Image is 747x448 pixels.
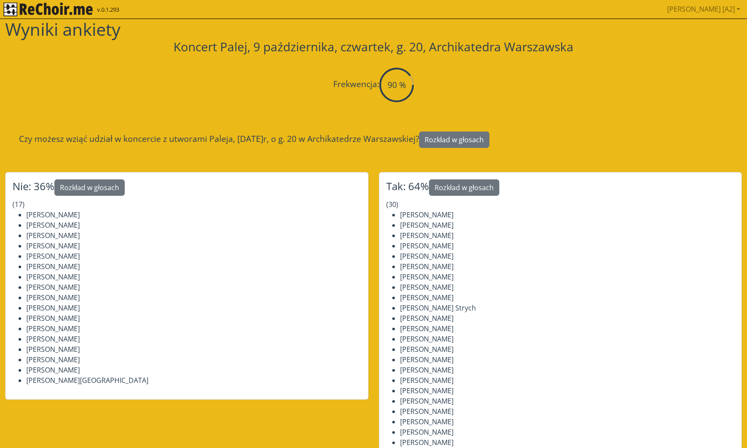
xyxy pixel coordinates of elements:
li: [PERSON_NAME] [26,220,361,230]
li: [PERSON_NAME] [400,220,735,230]
li: [PERSON_NAME][GEOGRAPHIC_DATA] [26,375,361,385]
p: (17) [13,199,361,385]
h1: Wyniki ankiety [5,19,742,54]
li: [PERSON_NAME] [26,230,361,241]
button: Rozkład w głosach [429,179,499,196]
li: [PERSON_NAME] [26,303,361,313]
li: [PERSON_NAME] [400,406,735,417]
button: Rozkład w głosach [419,132,489,148]
h4: Tak: 64% [386,179,735,196]
li: [PERSON_NAME] [400,313,735,323]
li: [PERSON_NAME] [26,282,361,292]
li: [PERSON_NAME] [26,251,361,261]
li: [PERSON_NAME] [400,375,735,385]
li: [PERSON_NAME] [26,292,361,303]
li: [PERSON_NAME] [400,210,735,220]
li: [PERSON_NAME] [400,251,735,261]
li: [PERSON_NAME] [400,292,735,303]
li: [PERSON_NAME] [26,272,361,282]
li: [PERSON_NAME] [26,365,361,375]
li: [PERSON_NAME] [400,282,735,292]
li: [PERSON_NAME] [26,354,361,365]
li: [PERSON_NAME] Strych [400,303,735,313]
span: v.0.1.293 [97,6,119,14]
div: Frekwencja: [5,57,742,113]
a: [PERSON_NAME] [A2] [664,0,744,18]
img: rekłajer mi [3,3,93,16]
li: [PERSON_NAME] [26,261,361,272]
li: [PERSON_NAME] [400,323,735,334]
button: Rozkład w głosach [54,179,125,196]
li: [PERSON_NAME] [400,365,735,375]
li: [PERSON_NAME] [400,344,735,354]
li: [PERSON_NAME] [26,313,361,323]
li: [PERSON_NAME] [400,241,735,251]
li: [PERSON_NAME] [400,396,735,406]
li: [PERSON_NAME] [400,272,735,282]
li: [PERSON_NAME] [400,437,735,448]
div: Czy możesz wziąć udział w koncercie z utworami Paleja, [DATE]r, o g. 20 w Archikatedrze Warszawsk... [5,118,742,162]
li: [PERSON_NAME] [400,354,735,365]
li: [PERSON_NAME] [26,241,361,251]
li: [PERSON_NAME] [400,334,735,344]
li: [PERSON_NAME] [400,261,735,272]
h3: Koncert Palej, 9 października, czwartek, g. 20, Archikatedra Warszawska [5,40,742,54]
li: [PERSON_NAME] [400,427,735,437]
li: [PERSON_NAME] [400,417,735,427]
li: [PERSON_NAME] [400,385,735,396]
h4: Nie: 36% [13,179,361,196]
li: [PERSON_NAME] [26,344,361,354]
li: [PERSON_NAME] [400,230,735,241]
li: [PERSON_NAME] [26,210,361,220]
li: [PERSON_NAME] [26,334,361,344]
li: [PERSON_NAME] [26,323,361,334]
